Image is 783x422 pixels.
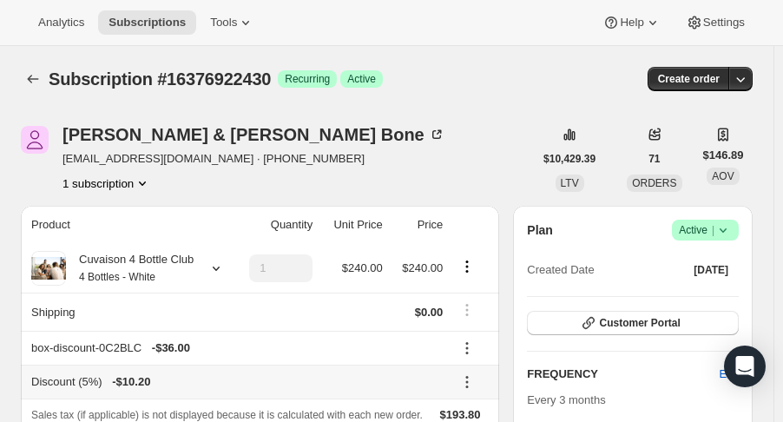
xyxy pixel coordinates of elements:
[675,10,755,35] button: Settings
[318,206,388,244] th: Unit Price
[31,340,443,357] div: box-discount-0C2BLC
[210,16,237,30] span: Tools
[638,147,670,171] button: 71
[658,72,720,86] span: Create order
[648,67,730,91] button: Create order
[703,147,744,164] span: $146.89
[347,72,376,86] span: Active
[200,10,265,35] button: Tools
[342,261,383,274] span: $240.00
[63,150,445,168] span: [EMAIL_ADDRESS][DOMAIN_NAME] · [PHONE_NUMBER]
[28,10,95,35] button: Analytics
[109,16,186,30] span: Subscriptions
[21,206,231,244] th: Product
[21,293,231,331] th: Shipping
[720,366,739,383] span: Edit
[527,221,553,239] h2: Plan
[31,409,423,421] span: Sales tax (if applicable) is not displayed because it is calculated with each new order.
[38,16,84,30] span: Analytics
[453,300,481,320] button: Shipping actions
[543,152,595,166] span: $10,429.39
[620,16,643,30] span: Help
[388,206,449,244] th: Price
[63,175,151,192] button: Product actions
[679,221,732,239] span: Active
[712,170,734,182] span: AOV
[683,258,739,282] button: [DATE]
[21,67,45,91] button: Subscriptions
[632,177,676,189] span: ORDERS
[440,408,481,421] span: $193.80
[112,373,150,391] span: - $10.20
[49,69,271,89] span: Subscription #16376922430
[527,311,739,335] button: Customer Portal
[648,152,660,166] span: 71
[79,271,155,283] small: 4 Bottles - White
[592,10,671,35] button: Help
[402,261,443,274] span: $240.00
[703,16,745,30] span: Settings
[98,10,196,35] button: Subscriptions
[31,373,443,391] div: Discount (5%)
[561,177,579,189] span: LTV
[533,147,606,171] button: $10,429.39
[415,306,444,319] span: $0.00
[712,223,714,237] span: |
[231,206,318,244] th: Quantity
[527,366,719,383] h2: FREQUENCY
[66,251,194,286] div: Cuvaison 4 Bottle Club
[63,126,445,143] div: [PERSON_NAME] & [PERSON_NAME] Bone
[527,393,605,406] span: Every 3 months
[21,126,49,154] span: Anne & Jon Bone
[453,257,481,276] button: Product actions
[599,316,680,330] span: Customer Portal
[709,360,749,388] button: Edit
[527,261,594,279] span: Created Date
[285,72,330,86] span: Recurring
[152,340,190,357] span: - $36.00
[694,263,728,277] span: [DATE]
[724,346,766,387] div: Open Intercom Messenger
